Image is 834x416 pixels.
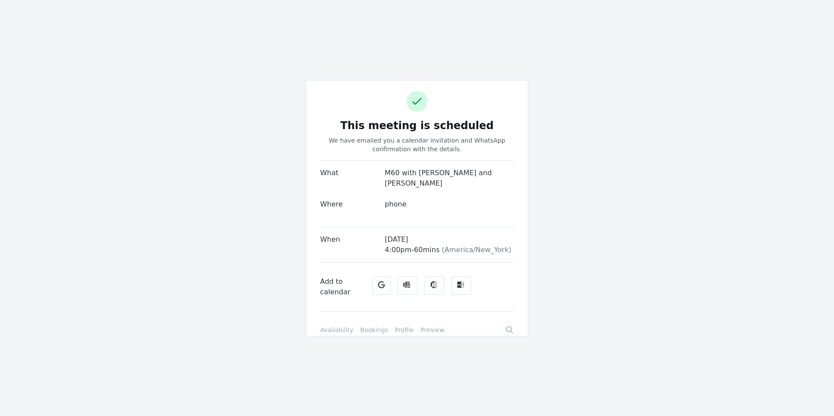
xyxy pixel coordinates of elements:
h3: This meeting is scheduled [320,120,514,131]
div: Where [320,199,385,220]
div: What [320,168,385,199]
a: Preview [421,326,445,333]
div: Add to calendar [320,276,369,297]
div: phone [385,199,514,210]
div: M60 with [PERSON_NAME] and [PERSON_NAME] [385,168,514,189]
div: [DATE] 4:00pm - 60 mins [385,234,514,255]
a: Profile [395,326,414,334]
a: Bookings [360,326,388,334]
span: ( America/New_York ) [442,246,511,254]
p: We have emailed you a calendar invitation and WhatsApp confirmation with the details. [320,136,514,153]
a: Availability [320,326,353,334]
div: When [320,234,385,262]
